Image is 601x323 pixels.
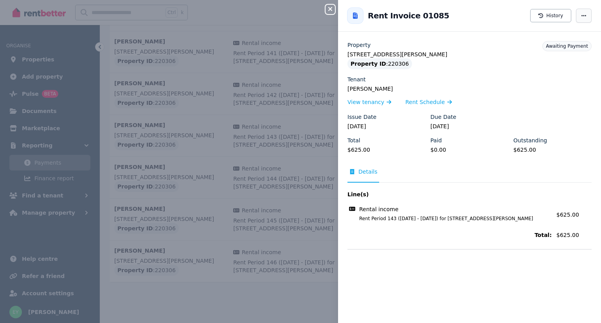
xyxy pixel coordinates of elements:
legend: $625.00 [347,146,426,154]
label: Due Date [430,113,456,121]
a: Rent Schedule [405,98,452,106]
label: Paid [430,136,442,144]
label: Total [347,136,360,144]
span: Rental income [359,205,398,213]
span: Awaiting Payment [546,43,588,49]
span: Rent Schedule [405,98,445,106]
legend: $0.00 [430,146,509,154]
label: Property [347,41,371,49]
legend: [DATE] [430,122,509,130]
span: $625.00 [556,231,592,239]
a: View tenancy [347,98,391,106]
h2: Rent Invoice 01085 [368,10,449,21]
span: Line(s) [347,190,552,198]
button: History [530,9,571,22]
span: Details [358,168,378,176]
span: Rent Period 143 ([DATE] - [DATE]) for [STREET_ADDRESS][PERSON_NAME] [350,215,552,222]
span: View tenancy [347,98,384,106]
label: Outstanding [513,136,547,144]
label: Issue Date [347,113,376,121]
legend: [DATE] [347,122,426,130]
span: Total: [347,231,552,239]
label: Tenant [347,75,366,83]
span: Property ID [351,60,386,68]
span: $625.00 [556,212,579,218]
nav: Tabs [347,168,592,183]
legend: [PERSON_NAME] [347,85,592,93]
legend: [STREET_ADDRESS][PERSON_NAME] [347,50,592,58]
div: : 220306 [347,58,412,69]
legend: $625.00 [513,146,592,154]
